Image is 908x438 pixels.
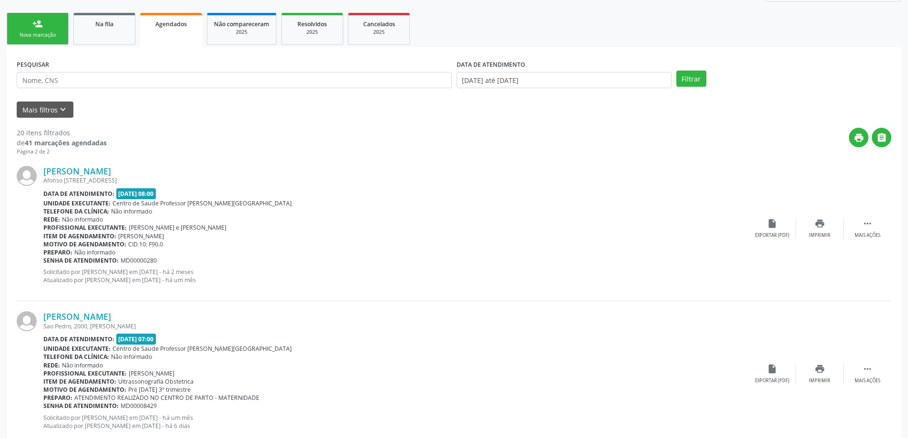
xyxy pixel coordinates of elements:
span: Centro de Saude Professor [PERSON_NAME][GEOGRAPHIC_DATA] [112,199,292,207]
span: Centro de Saude Professor [PERSON_NAME][GEOGRAPHIC_DATA] [112,345,292,353]
span: Resolvidos [297,20,327,28]
div: Exportar (PDF) [755,232,789,239]
img: img [17,311,37,331]
b: Preparo: [43,394,72,402]
div: Mais ações [855,232,880,239]
b: Motivo de agendamento: [43,240,126,248]
b: Telefone da clínica: [43,207,109,215]
span: CID 10: F90.0 [128,240,163,248]
label: PESQUISAR [17,57,49,72]
span: Não compareceram [214,20,269,28]
b: Data de atendimento: [43,190,114,198]
b: Item de agendamento: [43,377,116,386]
div: Mais ações [855,377,880,384]
i:  [862,364,873,374]
span: Agendados [155,20,187,28]
span: Na fila [95,20,113,28]
i: insert_drive_file [767,364,777,374]
span: ATENDIMENTO REALIZADO NO CENTRO DE PARTO - MATERNIDADE [74,394,259,402]
p: Solicitado por [PERSON_NAME] em [DATE] - há 2 meses Atualizado por [PERSON_NAME] em [DATE] - há u... [43,268,748,284]
b: Data de atendimento: [43,335,114,343]
span: MD00000280 [121,256,157,265]
div: 2025 [355,29,403,36]
p: Solicitado por [PERSON_NAME] em [DATE] - há um mês Atualizado por [PERSON_NAME] em [DATE] - há 6 ... [43,414,748,430]
span: [PERSON_NAME] [129,369,174,377]
i: print [815,218,825,229]
div: 2025 [288,29,336,36]
div: 2025 [214,29,269,36]
div: Exportar (PDF) [755,377,789,384]
span: Não informado [62,215,103,224]
span: Ultrassonografia Obstetrica [118,377,194,386]
b: Preparo: [43,248,72,256]
i: keyboard_arrow_down [58,104,68,115]
button: print [849,128,868,147]
span: Não informado [111,207,152,215]
span: Não informado [111,353,152,361]
span: Pré [DATE] 3° trimestre [128,386,191,394]
input: Selecione um intervalo [457,72,672,88]
i: insert_drive_file [767,218,777,229]
div: Afonso [STREET_ADDRESS] [43,176,748,184]
i: print [854,132,864,143]
div: Imprimir [809,377,830,384]
div: 20 itens filtrados [17,128,107,138]
b: Motivo de agendamento: [43,386,126,394]
div: Nova marcação [14,31,61,39]
strong: 41 marcações agendadas [25,138,107,147]
a: [PERSON_NAME] [43,311,111,322]
span: [DATE] 08:00 [116,188,156,199]
span: [DATE] 07:00 [116,334,156,345]
button: Filtrar [676,71,706,87]
b: Senha de atendimento: [43,256,119,265]
button:  [872,128,891,147]
span: [PERSON_NAME] e [PERSON_NAME] [129,224,226,232]
i:  [877,132,887,143]
i:  [862,218,873,229]
span: Não informado [62,361,103,369]
div: person_add [32,19,43,29]
b: Unidade executante: [43,345,111,353]
b: Unidade executante: [43,199,111,207]
div: Página 2 de 2 [17,148,107,156]
div: Sao Pedro, 2000, [PERSON_NAME] [43,322,748,330]
b: Profissional executante: [43,369,127,377]
button: Mais filtroskeyboard_arrow_down [17,102,73,118]
span: Cancelados [363,20,395,28]
b: Rede: [43,361,60,369]
div: Imprimir [809,232,830,239]
label: DATA DE ATENDIMENTO [457,57,525,72]
a: [PERSON_NAME] [43,166,111,176]
span: Não informado [74,248,115,256]
b: Telefone da clínica: [43,353,109,361]
input: Nome, CNS [17,72,452,88]
b: Rede: [43,215,60,224]
span: MD00008429 [121,402,157,410]
b: Item de agendamento: [43,232,116,240]
div: de [17,138,107,148]
i: print [815,364,825,374]
b: Profissional executante: [43,224,127,232]
span: [PERSON_NAME] [118,232,164,240]
b: Senha de atendimento: [43,402,119,410]
img: img [17,166,37,186]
